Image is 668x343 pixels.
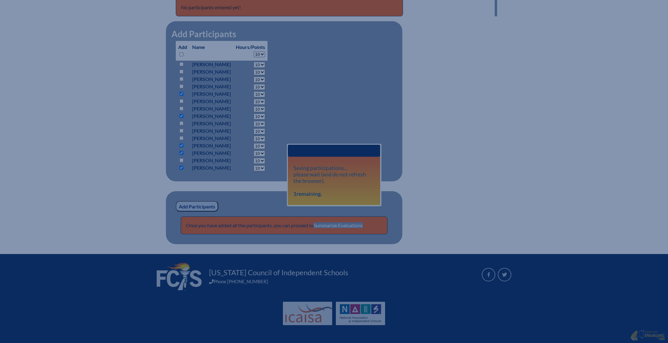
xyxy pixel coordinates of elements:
[207,268,351,277] a: [US_STATE] Council of Independent Schools
[192,149,231,157] p: [PERSON_NAME]
[192,98,231,105] p: [PERSON_NAME]
[293,191,296,197] span: 1
[192,142,231,149] p: [PERSON_NAME]
[285,304,333,323] img: Int'l Council Advancing Independent School Accreditation logo
[630,330,638,341] img: Engaging - Bring it online
[176,201,218,212] input: Add Participants
[644,330,665,341] p: Made with
[178,43,187,58] p: Add
[314,222,363,228] a: Summarize Evaluations
[628,329,667,343] a: Made with
[157,263,202,290] img: FCIS_logo_white
[293,165,375,197] p: Saving participations... please wait (and do not refresh the browser).
[639,330,645,339] img: Engaging - Bring it online
[192,157,231,164] p: [PERSON_NAME]
[192,43,231,51] p: Name
[181,216,388,234] p: Once you have added all the participants, you can proceed to .
[209,279,474,284] div: Phone [PHONE_NUMBER]
[192,68,231,75] p: [PERSON_NAME]
[192,75,231,83] p: [PERSON_NAME]
[644,333,665,341] img: Engaging - Bring it online
[340,304,381,323] img: NAIS Logo
[192,90,231,98] p: [PERSON_NAME]
[192,112,231,120] p: [PERSON_NAME]
[192,164,231,171] p: [PERSON_NAME]
[192,105,231,112] p: [PERSON_NAME]
[171,29,237,39] legend: Add Participants
[293,191,322,197] b: remaining.
[192,127,231,135] p: [PERSON_NAME]
[192,135,231,142] p: [PERSON_NAME]
[192,120,231,127] p: [PERSON_NAME]
[192,61,231,68] p: [PERSON_NAME]
[236,43,265,51] p: Hours/Points
[192,83,231,90] p: [PERSON_NAME]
